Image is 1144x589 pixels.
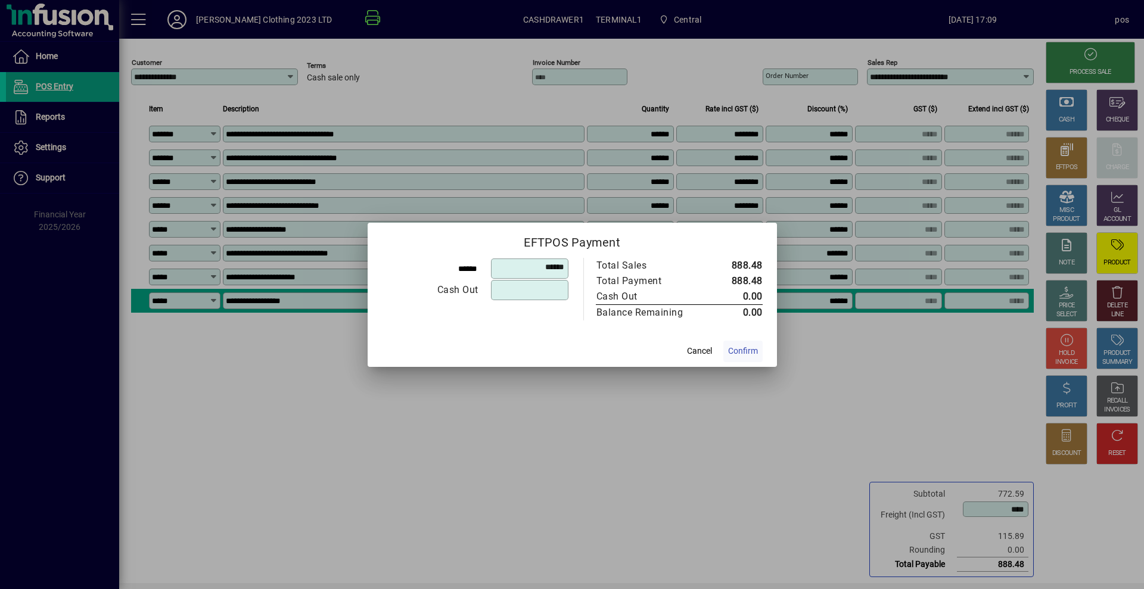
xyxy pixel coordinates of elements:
[596,258,708,273] td: Total Sales
[596,273,708,289] td: Total Payment
[368,223,777,257] h2: EFTPOS Payment
[596,306,697,320] div: Balance Remaining
[708,289,763,305] td: 0.00
[708,258,763,273] td: 888.48
[708,304,763,320] td: 0.00
[596,289,697,304] div: Cash Out
[728,345,758,357] span: Confirm
[708,273,763,289] td: 888.48
[723,341,763,362] button: Confirm
[687,345,712,357] span: Cancel
[383,283,478,297] div: Cash Out
[680,341,719,362] button: Cancel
